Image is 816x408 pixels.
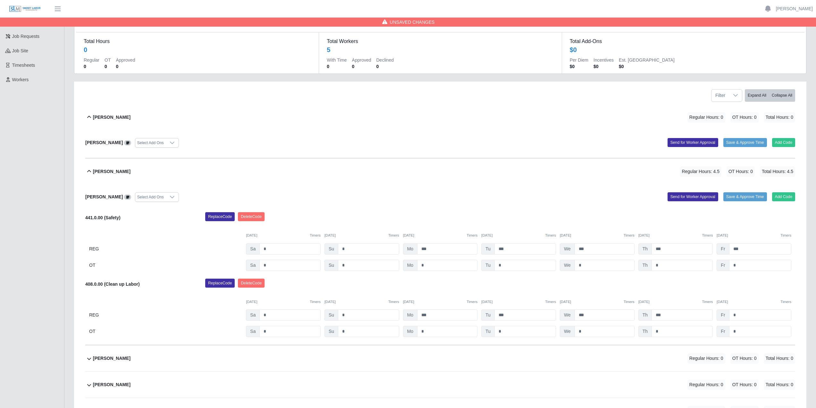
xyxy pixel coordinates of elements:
[12,63,35,68] span: Timesheets
[89,326,242,337] div: OT
[638,243,652,255] span: Th
[560,326,575,337] span: We
[327,63,347,70] dd: 0
[124,140,131,145] a: View/Edit Notes
[560,233,635,238] div: [DATE]
[560,299,635,305] div: [DATE]
[85,104,795,130] button: [PERSON_NAME] Regular Hours: 0 OT Hours: 0 Total Hours: 0
[85,215,121,220] b: 441.0.00 (Safety)
[93,381,130,388] b: [PERSON_NAME]
[481,309,495,321] span: Tu
[324,326,338,337] span: Su
[638,309,652,321] span: Th
[376,57,394,63] dt: Declined
[89,309,242,321] div: REG
[246,260,260,271] span: Sa
[84,38,311,45] dt: Total Hours
[403,299,478,305] div: [DATE]
[89,243,242,255] div: REG
[780,299,791,305] button: Timers
[310,233,321,238] button: Timers
[764,112,795,123] span: Total Hours: 0
[467,299,478,305] button: Timers
[246,326,260,337] span: Sa
[388,233,399,238] button: Timers
[310,299,321,305] button: Timers
[776,5,813,12] a: [PERSON_NAME]
[593,63,614,70] dd: $0
[352,63,371,70] dd: 0
[85,372,795,398] button: [PERSON_NAME] Regular Hours: 0 OT Hours: 0 Total Hours: 0
[390,19,435,25] span: Unsaved Changes
[481,233,556,238] div: [DATE]
[638,326,652,337] span: Th
[711,90,729,101] span: Filter
[135,138,166,147] div: Select Add Ons
[638,299,713,305] div: [DATE]
[730,379,759,390] span: OT Hours: 0
[624,299,635,305] button: Timers
[116,57,135,63] dt: Approved
[135,193,166,202] div: Select Add Ons
[772,192,795,201] button: Add Code
[403,233,478,238] div: [DATE]
[84,45,87,54] div: 0
[89,260,242,271] div: OT
[12,48,29,53] span: job site
[619,63,675,70] dd: $0
[687,112,725,123] span: Regular Hours: 0
[403,260,417,271] span: Mo
[105,57,111,63] dt: OT
[238,279,265,288] button: DeleteCode
[403,326,417,337] span: Mo
[105,63,111,70] dd: 0
[84,57,99,63] dt: Regular
[723,192,767,201] button: Save & Approve Time
[593,57,614,63] dt: Incentives
[481,299,556,305] div: [DATE]
[545,299,556,305] button: Timers
[481,243,495,255] span: Tu
[93,355,130,362] b: [PERSON_NAME]
[403,309,417,321] span: Mo
[717,326,729,337] span: Fr
[205,212,235,221] button: ReplaceCode
[717,260,729,271] span: Fr
[687,353,725,364] span: Regular Hours: 0
[760,166,795,177] span: Total Hours: 4.5
[745,89,795,102] div: bulk actions
[727,166,755,177] span: OT Hours: 0
[560,260,575,271] span: We
[12,34,40,39] span: Job Requests
[85,345,795,371] button: [PERSON_NAME] Regular Hours: 0 OT Hours: 0 Total Hours: 0
[376,63,394,70] dd: 0
[570,45,577,54] div: $0
[780,233,791,238] button: Timers
[570,63,588,70] dd: $0
[327,45,330,54] div: 5
[352,57,371,63] dt: Approved
[246,309,260,321] span: Sa
[764,353,795,364] span: Total Hours: 0
[324,243,338,255] span: Su
[702,299,713,305] button: Timers
[680,166,721,177] span: Regular Hours: 4.5
[327,38,554,45] dt: Total Workers
[327,57,347,63] dt: With Time
[116,63,135,70] dd: 0
[570,57,588,63] dt: Per Diem
[93,114,130,121] b: [PERSON_NAME]
[238,212,265,221] button: DeleteCode
[717,243,729,255] span: Fr
[246,243,260,255] span: Sa
[205,279,235,288] button: ReplaceCode
[324,299,399,305] div: [DATE]
[84,63,99,70] dd: 0
[324,233,399,238] div: [DATE]
[560,309,575,321] span: We
[560,243,575,255] span: We
[772,138,795,147] button: Add Code
[85,140,123,145] b: [PERSON_NAME]
[570,38,797,45] dt: Total Add-Ons
[764,379,795,390] span: Total Hours: 0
